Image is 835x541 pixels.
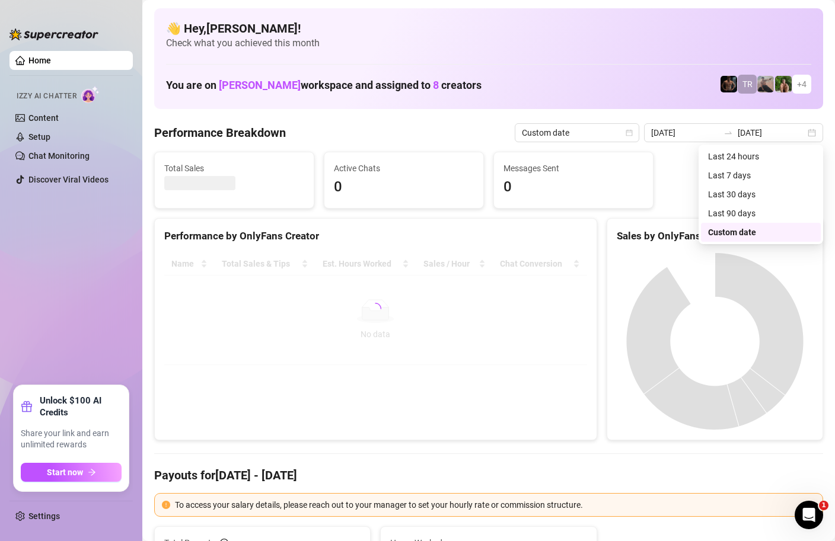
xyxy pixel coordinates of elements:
[757,76,774,92] img: LC
[28,56,51,65] a: Home
[164,162,304,175] span: Total Sales
[28,113,59,123] a: Content
[154,467,823,484] h4: Payouts for [DATE] - [DATE]
[81,86,100,103] img: AI Chatter
[28,132,50,142] a: Setup
[724,128,733,137] span: to
[47,468,83,477] span: Start now
[166,20,811,37] h4: 👋 Hey, [PERSON_NAME] !
[626,129,633,136] span: calendar
[334,176,474,199] span: 0
[21,401,33,412] span: gift
[742,78,753,91] span: TR
[21,463,122,482] button: Start nowarrow-right
[164,228,587,244] div: Performance by OnlyFans Creator
[162,501,170,509] span: exclamation-circle
[522,124,632,142] span: Custom date
[334,162,474,175] span: Active Chats
[369,303,381,315] span: loading
[17,91,77,102] span: Izzy AI Chatter
[88,468,96,476] span: arrow-right
[175,498,815,511] div: To access your salary details, please reach out to your manager to set your hourly rate or commis...
[738,126,805,139] input: End date
[651,126,719,139] input: Start date
[795,501,823,529] iframe: Intercom live chat
[28,511,60,521] a: Settings
[797,78,807,91] span: + 4
[433,79,439,91] span: 8
[28,151,90,161] a: Chat Monitoring
[219,79,301,91] span: [PERSON_NAME]
[154,124,286,141] h4: Performance Breakdown
[28,175,109,184] a: Discover Viral Videos
[21,428,122,451] span: Share your link and earn unlimited rewards
[724,128,733,137] span: swap-right
[721,76,737,92] img: Trent
[775,76,792,92] img: Nathaniel
[819,501,828,510] span: 1
[9,28,98,40] img: logo-BBDzfeDw.svg
[166,79,482,92] h1: You are on workspace and assigned to creators
[40,395,122,418] strong: Unlock $100 AI Credits
[166,37,811,50] span: Check what you achieved this month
